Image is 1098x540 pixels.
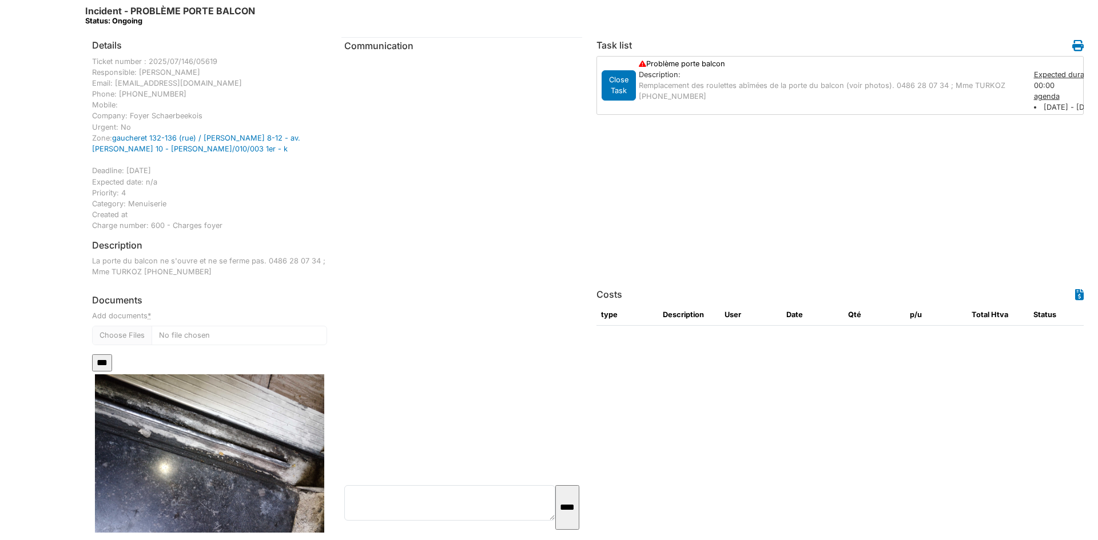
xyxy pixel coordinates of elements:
[905,305,967,325] th: p/u
[639,69,1023,80] div: Description:
[596,289,622,300] h6: Costs
[639,80,1023,102] p: Remplacement des roulettes abîmées de la porte du balcon (voir photos). 0486 28 07 34 ; Mme TURKO...
[609,75,628,95] span: translation missing: en.todo.action.close_task
[92,240,142,251] h6: Description
[344,40,413,51] span: translation missing: en.communication.communication
[1029,305,1091,325] th: Status
[92,295,327,306] h6: Documents
[92,310,151,321] label: Add documents
[633,58,1028,69] div: Problème porte balcon
[596,40,632,51] h6: Task list
[92,255,327,277] p: La porte du balcon ne s'ouvre et ne se ferme pas. 0486 28 07 34 ; Mme TURKOZ [PHONE_NUMBER]
[720,305,782,325] th: User
[92,134,300,153] a: gaucheret 132-136 (rue) / [PERSON_NAME] 8-12 - av. [PERSON_NAME] 10 - [PERSON_NAME]/010/003 1er - k
[85,17,255,25] div: Status: Ongoing
[1072,40,1084,51] i: Work order
[972,310,989,319] span: translation missing: en.total
[602,78,636,90] a: Close Task
[92,56,327,231] div: Ticket number : 2025/07/146/05619 Responsible: [PERSON_NAME] Email: [EMAIL_ADDRESS][DOMAIN_NAME] ...
[991,310,1008,319] span: translation missing: en.HTVA
[658,305,720,325] th: Description
[596,305,658,325] th: type
[85,6,255,26] h6: Incident - PROBLÈME PORTE BALCON
[844,305,905,325] th: Qté
[148,311,151,320] abbr: required
[92,40,122,51] h6: Details
[782,305,844,325] th: Date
